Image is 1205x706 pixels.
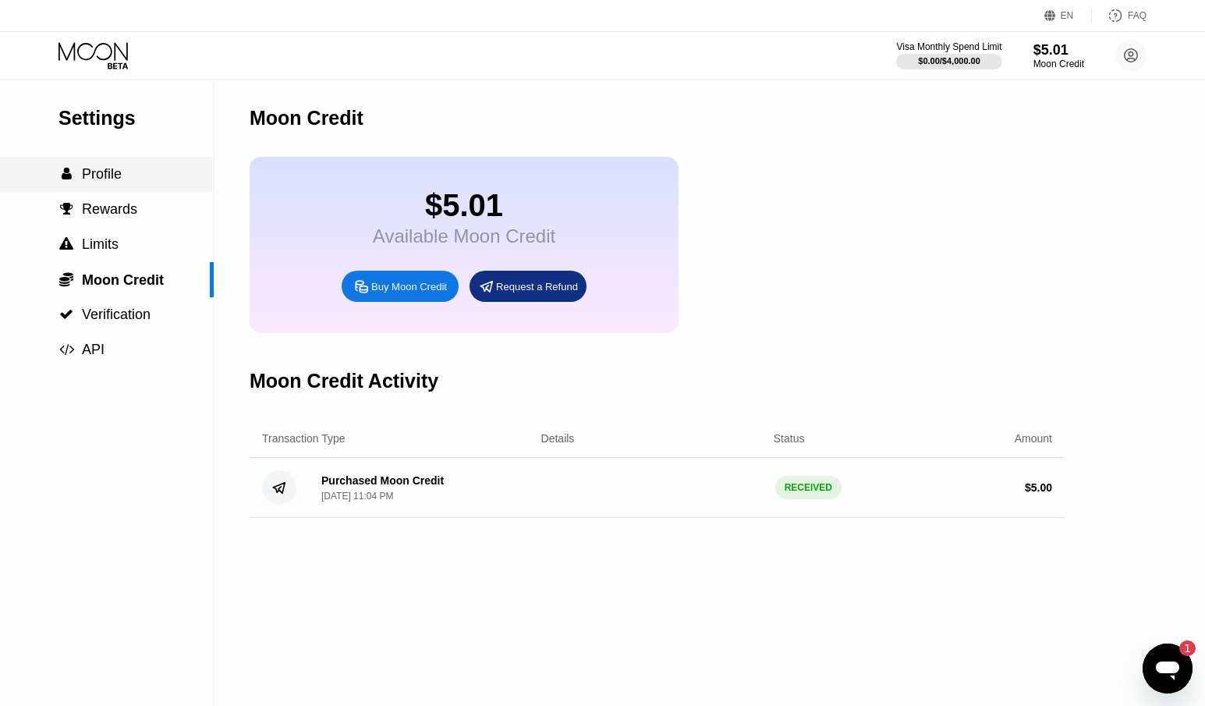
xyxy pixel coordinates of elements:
[1033,59,1084,69] div: Moon Credit
[1092,8,1147,23] div: FAQ
[1025,481,1052,494] div: $ 5.00
[1128,10,1147,21] div: FAQ
[58,107,214,129] div: Settings
[82,166,122,182] span: Profile
[59,237,73,251] span: 
[58,202,74,216] div: 
[58,307,74,321] div: 
[59,342,74,357] span: 
[541,432,575,445] div: Details
[250,370,438,392] div: Moon Credit Activity
[250,107,363,129] div: Moon Credit
[896,41,1001,52] div: Visa Monthly Spend Limit
[82,307,151,322] span: Verification
[1015,432,1052,445] div: Amount
[82,201,137,217] span: Rewards
[373,188,555,223] div: $5.01
[371,280,447,293] div: Buy Moon Credit
[470,271,587,302] div: Request a Refund
[896,41,1001,69] div: Visa Monthly Spend Limit$0.00/$4,000.00
[1044,8,1092,23] div: EN
[321,491,393,502] div: [DATE] 11:04 PM
[1143,644,1193,694] iframe: Кнопка, открывающая окно обмена сообщениями; 1 непрочитанное сообщение
[58,342,74,357] div: 
[82,342,105,357] span: API
[496,280,578,293] div: Request a Refund
[58,167,74,181] div: 
[59,307,73,321] span: 
[918,56,980,66] div: $0.00 / $4,000.00
[262,432,346,445] div: Transaction Type
[82,272,164,288] span: Moon Credit
[1061,10,1074,21] div: EN
[82,236,119,252] span: Limits
[1164,640,1196,656] iframe: Число непрочитанных сообщений
[59,271,73,287] span: 
[58,237,74,251] div: 
[342,271,459,302] div: Buy Moon Credit
[62,167,72,181] span: 
[774,432,805,445] div: Status
[1033,42,1084,69] div: $5.01Moon Credit
[58,271,74,287] div: 
[1033,42,1084,59] div: $5.01
[373,225,555,247] div: Available Moon Credit
[321,474,444,487] div: Purchased Moon Credit
[775,476,842,499] div: RECEIVED
[60,202,73,216] span: 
